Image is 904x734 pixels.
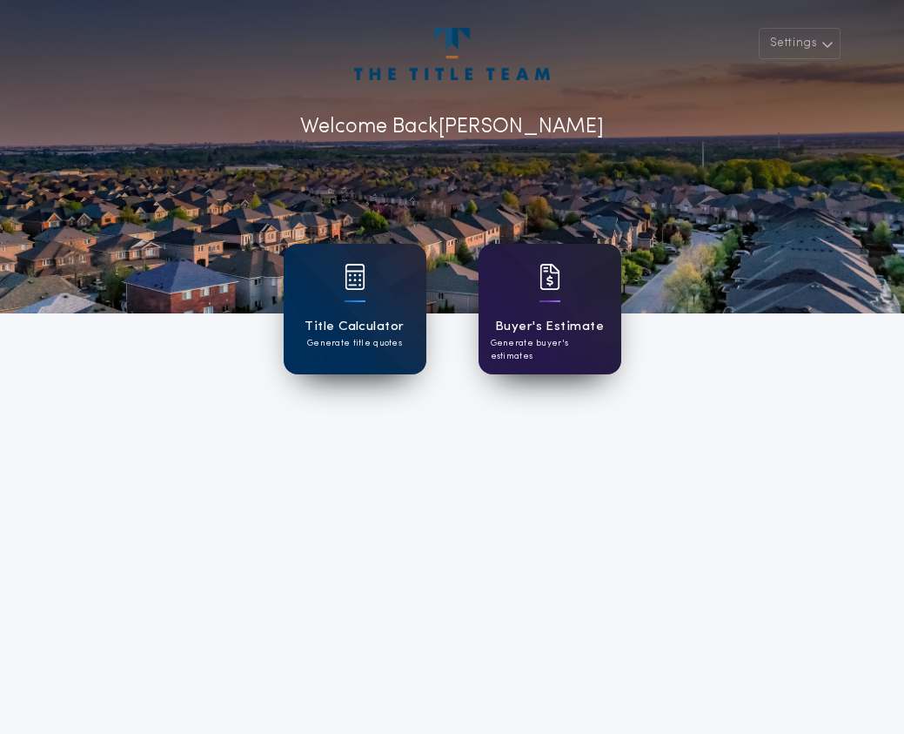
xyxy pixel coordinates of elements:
[345,264,365,290] img: card icon
[305,317,404,337] h1: Title Calculator
[284,244,426,374] a: card iconTitle CalculatorGenerate title quotes
[479,244,621,374] a: card iconBuyer's EstimateGenerate buyer's estimates
[539,264,560,290] img: card icon
[354,28,549,80] img: account-logo
[491,337,609,363] p: Generate buyer's estimates
[495,317,604,337] h1: Buyer's Estimate
[307,337,402,350] p: Generate title quotes
[300,111,604,143] p: Welcome Back [PERSON_NAME]
[759,28,840,59] button: Settings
